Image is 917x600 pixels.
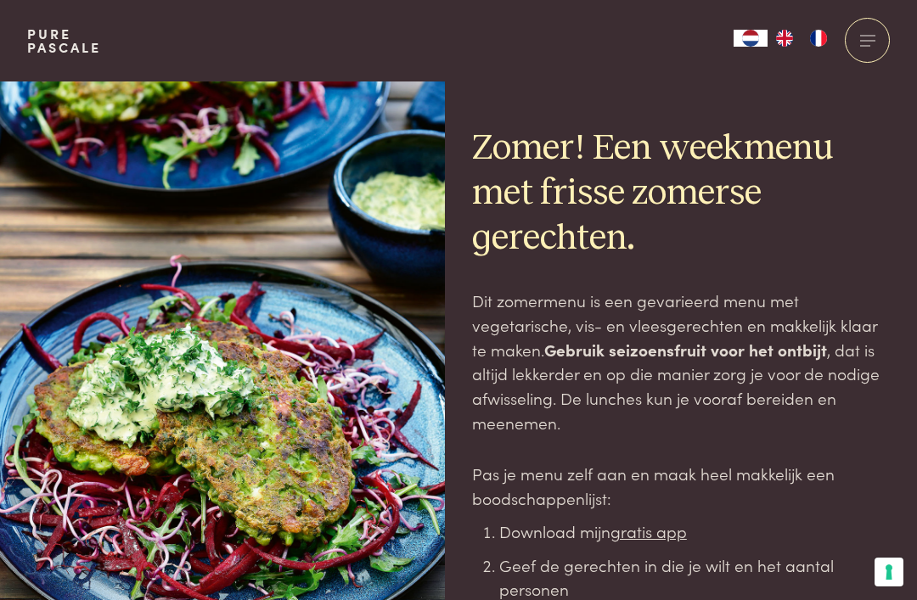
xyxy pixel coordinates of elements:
li: Download mijn [499,519,890,544]
a: gratis app [610,519,687,542]
a: EN [768,30,802,47]
button: Uw voorkeuren voor toestemming voor trackingtechnologieën [875,558,903,586]
a: FR [802,30,835,47]
p: Dit zomermenu is een gevarieerd menu met vegetarische, vis- en vleesgerechten en makkelijk klaar ... [472,289,890,435]
a: PurePascale [27,27,101,54]
a: NL [734,30,768,47]
ul: Language list [768,30,835,47]
h2: Zomer! Een weekmenu met frisse zomerse gerechten. [472,126,890,261]
aside: Language selected: Nederlands [734,30,835,47]
strong: Gebruik seizoensfruit voor het ontbijt [544,338,827,361]
p: Pas je menu zelf aan en maak heel makkelijk een boodschappenlijst: [472,462,890,510]
div: Language [734,30,768,47]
